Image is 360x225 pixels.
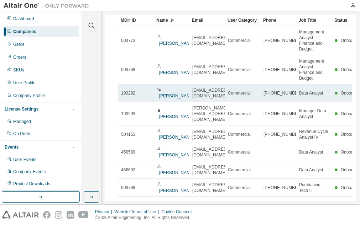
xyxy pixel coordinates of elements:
span: 503769 [121,67,135,73]
div: SKUs [13,67,24,73]
span: Purchasing Tech II [299,182,328,193]
span: Commercial [228,38,251,43]
div: Company Events [13,169,46,175]
span: [PHONE_NUMBER] [264,38,302,43]
div: Privacy [95,209,114,215]
a: [PERSON_NAME] [159,135,194,140]
span: Commercial [228,67,251,73]
div: Job Title [299,15,329,26]
div: Name [156,15,186,26]
span: [EMAIL_ADDRESS][DOMAIN_NAME] [192,35,230,46]
div: On Prem [13,131,30,136]
span: [PHONE_NUMBER] [264,132,302,137]
img: facebook.svg [43,211,51,219]
div: Dashboard [13,16,34,22]
div: User Category [228,15,257,26]
div: User Profile [13,80,36,86]
div: Email [192,15,222,26]
img: youtube.svg [78,211,89,219]
div: Product Downloads [13,181,50,187]
a: [PERSON_NAME] [159,114,194,119]
span: Data Analyst [299,90,323,96]
span: Manager Data Analyst [299,108,328,119]
span: Commercial [228,149,251,155]
img: Altair One [4,2,93,9]
div: Users [13,42,24,47]
p: © 2025 Altair Engineering, Inc. All Rights Reserved. [95,215,196,221]
span: [PHONE_NUMBER] [264,90,302,96]
div: Company Profile [13,93,45,98]
span: Commercial [228,185,251,191]
a: [PERSON_NAME] [159,152,194,157]
span: Commercial [228,111,251,117]
span: Management Analyst - Finance and Budget [299,200,328,223]
a: [PERSON_NAME] [159,170,194,175]
span: Management Analyst - Finance and Budget [299,29,328,52]
div: Phone [263,15,293,26]
span: [PHONE_NUMBER] [264,67,302,73]
a: [PERSON_NAME] [159,70,194,75]
div: Managed [13,119,31,124]
img: instagram.svg [55,211,62,219]
span: 190292 [121,90,135,96]
img: linkedin.svg [67,211,74,219]
span: [PERSON_NAME][EMAIL_ADDRESS][DOMAIN_NAME] [192,105,230,122]
span: Commercial [228,167,251,173]
div: User Events [13,157,36,162]
span: [EMAIL_ADDRESS][DOMAIN_NAME] [192,129,230,140]
a: [PERSON_NAME] [159,93,194,98]
span: Data Analyst [299,167,323,173]
a: [PERSON_NAME] [159,188,194,193]
div: License Settings [5,106,38,112]
span: 456599 [121,149,135,155]
span: [EMAIL_ADDRESS][DOMAIN_NAME] [192,64,230,75]
div: Companies [13,29,36,34]
span: [EMAIL_ADDRESS][DOMAIN_NAME] [192,146,230,158]
div: Cookie Consent [161,209,196,215]
span: [EMAIL_ADDRESS][DOMAIN_NAME] [192,164,230,176]
div: MDH ID [121,15,151,26]
span: [EMAIL_ADDRESS][DOMAIN_NAME] [192,87,230,99]
span: 190293 [121,111,135,117]
a: [PERSON_NAME] [159,41,194,46]
span: [PHONE_NUMBER] [264,185,302,191]
span: Commercial [228,90,251,96]
span: Management Analyst - Finance and Budget [299,58,328,81]
span: 504153 [121,132,135,137]
span: 503773 [121,38,135,43]
span: [PHONE_NUMBER] [264,111,302,117]
div: Website Terms of Use [114,209,161,215]
span: 503768 [121,185,135,191]
div: Orders [13,54,26,60]
div: Events [5,144,19,150]
span: Revenue Cycle Analyst IV [299,129,328,140]
img: altair_logo.svg [2,211,39,219]
span: Commercial [228,132,251,137]
span: [EMAIL_ADDRESS][DOMAIN_NAME] [192,182,230,193]
span: Data Analyst [299,149,323,155]
span: 456602 [121,167,135,173]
